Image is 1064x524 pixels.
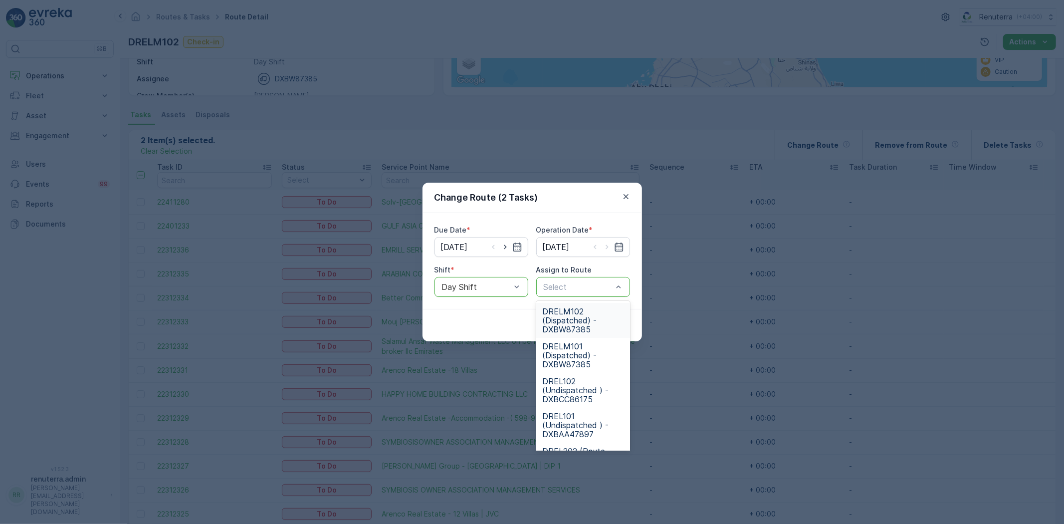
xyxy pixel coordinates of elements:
[542,377,624,404] span: DREL102 (Undispatched ) - DXBCC86175
[536,265,592,274] label: Assign to Route
[536,226,589,234] label: Operation Date
[434,191,538,205] p: Change Route (2 Tasks)
[434,226,467,234] label: Due Date
[434,237,528,257] input: dd/mm/yyyy
[434,265,451,274] label: Shift
[544,281,613,293] p: Select
[542,412,624,439] span: DREL101 (Undispatched ) - DXBAA47897
[542,342,624,369] span: DRELM101 (Dispatched) - DXBW87385
[542,447,624,465] span: DREL202 (Route Plan) - DXBAA56882
[542,307,624,334] span: DRELM102 (Dispatched) - DXBW87385
[536,237,630,257] input: dd/mm/yyyy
